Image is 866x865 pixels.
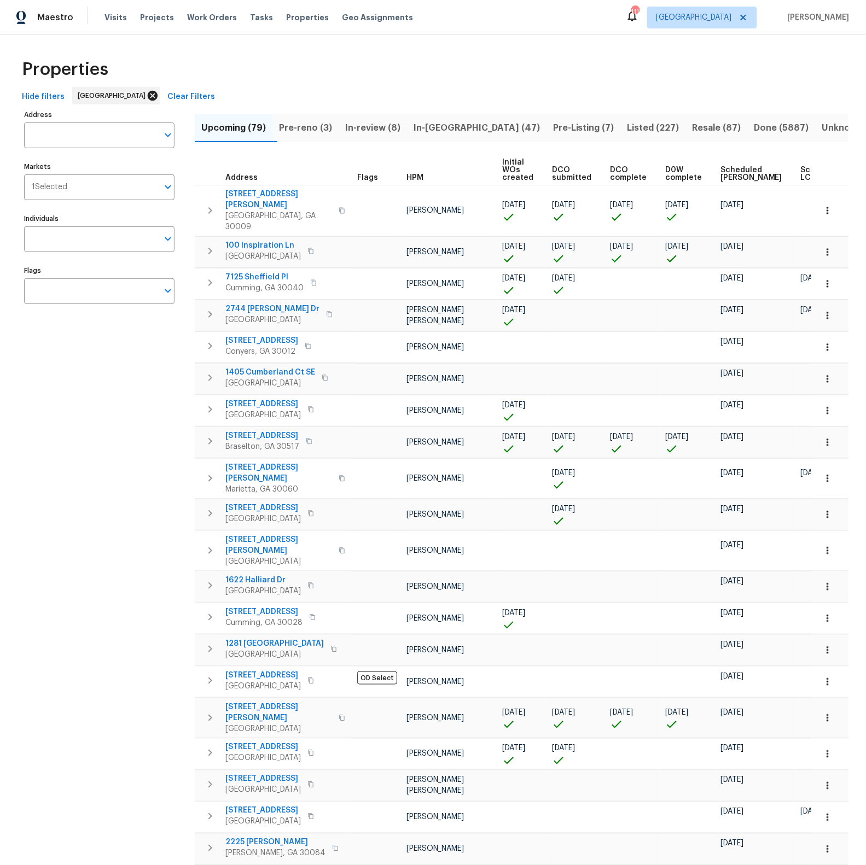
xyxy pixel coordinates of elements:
[502,401,525,409] span: [DATE]
[160,179,176,195] button: Open
[406,475,464,482] span: [PERSON_NAME]
[552,505,575,513] span: [DATE]
[406,306,464,325] span: [PERSON_NAME] [PERSON_NAME]
[24,267,175,274] label: Flags
[720,776,743,784] span: [DATE]
[720,840,743,848] span: [DATE]
[225,251,301,262] span: [GEOGRAPHIC_DATA]
[801,469,824,477] span: [DATE]
[72,87,160,104] div: [GEOGRAPHIC_DATA]
[406,280,464,288] span: [PERSON_NAME]
[720,641,743,648] span: [DATE]
[357,174,378,182] span: Flags
[225,283,304,294] span: Cumming, GA 30040
[502,745,525,752] span: [DATE]
[140,12,174,23] span: Projects
[225,702,332,723] span: [STREET_ADDRESS][PERSON_NAME]
[225,189,332,211] span: [STREET_ADDRESS][PERSON_NAME]
[225,240,301,251] span: 100 Inspiration Ln
[225,378,315,389] span: [GEOGRAPHIC_DATA]
[225,723,332,734] span: [GEOGRAPHIC_DATA]
[720,243,743,250] span: [DATE]
[225,314,319,325] span: [GEOGRAPHIC_DATA]
[160,283,176,299] button: Open
[720,673,743,680] span: [DATE]
[720,433,743,441] span: [DATE]
[406,845,464,853] span: [PERSON_NAME]
[631,7,639,17] div: 111
[720,577,743,585] span: [DATE]
[627,120,679,136] span: Listed (227)
[406,583,464,591] span: [PERSON_NAME]
[225,848,326,859] span: [PERSON_NAME], GA 30084
[665,243,688,250] span: [DATE]
[406,678,464,686] span: [PERSON_NAME]
[24,215,175,222] label: Individuals
[720,370,743,377] span: [DATE]
[201,120,266,136] span: Upcoming (79)
[665,166,702,182] span: D0W complete
[406,714,464,722] span: [PERSON_NAME]
[665,709,688,716] span: [DATE]
[225,785,301,796] span: [GEOGRAPHIC_DATA]
[665,433,688,441] span: [DATE]
[502,159,533,182] span: Initial WOs created
[801,808,824,816] span: [DATE]
[225,606,303,617] span: [STREET_ADDRESS]
[406,407,464,414] span: [PERSON_NAME]
[167,90,215,104] span: Clear Filters
[406,174,423,182] span: HPM
[502,609,525,617] span: [DATE]
[656,12,732,23] span: [GEOGRAPHIC_DATA]
[720,306,743,314] span: [DATE]
[406,439,464,446] span: [PERSON_NAME]
[406,248,464,256] span: [PERSON_NAME]
[406,207,464,214] span: [PERSON_NAME]
[78,90,150,101] span: [GEOGRAPHIC_DATA]
[754,120,809,136] span: Done (5887)
[163,87,219,107] button: Clear Filters
[406,343,464,351] span: [PERSON_NAME]
[32,183,67,192] span: 1 Selected
[693,120,741,136] span: Resale (87)
[225,774,301,785] span: [STREET_ADDRESS]
[225,670,301,681] span: [STREET_ADDRESS]
[552,243,575,250] span: [DATE]
[720,541,743,549] span: [DATE]
[720,469,743,477] span: [DATE]
[720,401,743,409] span: [DATE]
[720,166,782,182] span: Scheduled [PERSON_NAME]
[720,709,743,716] span: [DATE]
[502,243,525,250] span: [DATE]
[552,709,575,716] span: [DATE]
[225,638,324,649] span: 1281 [GEOGRAPHIC_DATA]
[225,303,319,314] span: 2744 [PERSON_NAME] Dr
[187,12,237,23] span: Work Orders
[225,617,303,628] span: Cumming, GA 30028
[720,201,743,209] span: [DATE]
[225,410,301,420] span: [GEOGRAPHIC_DATA]
[610,433,633,441] span: [DATE]
[502,709,525,716] span: [DATE]
[610,243,633,250] span: [DATE]
[225,484,332,495] span: Marietta, GA 30060
[720,609,743,617] span: [DATE]
[720,505,743,513] span: [DATE]
[22,64,108,75] span: Properties
[22,90,65,104] span: Hide filters
[225,346,298,357] span: Conyers, GA 30012
[552,274,575,282] span: [DATE]
[720,745,743,752] span: [DATE]
[225,502,301,513] span: [STREET_ADDRESS]
[225,399,301,410] span: [STREET_ADDRESS]
[801,274,824,282] span: [DATE]
[250,14,273,21] span: Tasks
[225,441,299,452] span: Braselton, GA 30517
[225,513,301,524] span: [GEOGRAPHIC_DATA]
[502,306,525,314] span: [DATE]
[552,201,575,209] span: [DATE]
[345,120,400,136] span: In-review (8)
[783,12,850,23] span: [PERSON_NAME]
[225,837,326,848] span: 2225 [PERSON_NAME]
[18,87,69,107] button: Hide filters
